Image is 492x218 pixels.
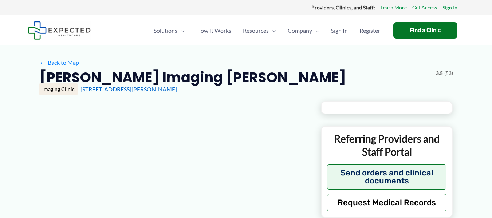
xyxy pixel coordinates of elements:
span: (53) [444,68,453,78]
a: ResourcesMenu Toggle [237,18,282,43]
img: Expected Healthcare Logo - side, dark font, small [28,21,91,40]
a: Sign In [325,18,354,43]
span: ← [39,59,46,66]
nav: Primary Site Navigation [148,18,386,43]
a: Find a Clinic [393,22,457,39]
p: Referring Providers and Staff Portal [327,132,447,159]
span: Menu Toggle [269,18,276,43]
span: How It Works [196,18,231,43]
a: [STREET_ADDRESS][PERSON_NAME] [80,86,177,92]
span: Menu Toggle [312,18,319,43]
div: Imaging Clinic [39,83,78,95]
a: CompanyMenu Toggle [282,18,325,43]
span: Resources [243,18,269,43]
span: Register [359,18,380,43]
a: Get Access [412,3,437,12]
a: ←Back to Map [39,57,79,68]
a: How It Works [190,18,237,43]
button: Send orders and clinical documents [327,164,447,190]
strong: Providers, Clinics, and Staff: [311,4,375,11]
span: Solutions [154,18,177,43]
a: SolutionsMenu Toggle [148,18,190,43]
span: Menu Toggle [177,18,185,43]
span: 3.5 [436,68,443,78]
a: Learn More [381,3,407,12]
h2: [PERSON_NAME] Imaging [PERSON_NAME] [39,68,346,86]
span: Sign In [331,18,348,43]
button: Request Medical Records [327,194,447,211]
a: Sign In [442,3,457,12]
a: Register [354,18,386,43]
span: Company [288,18,312,43]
